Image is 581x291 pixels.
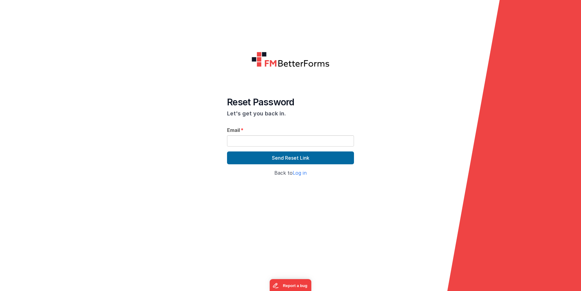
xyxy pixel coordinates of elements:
button: Send Reset Link [227,151,354,164]
h3: Let's get you back in. [227,111,354,117]
a: Log in [293,170,307,176]
h4: Reset Password [227,96,354,107]
h4: Back to [227,170,354,176]
span: Email [227,126,240,134]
